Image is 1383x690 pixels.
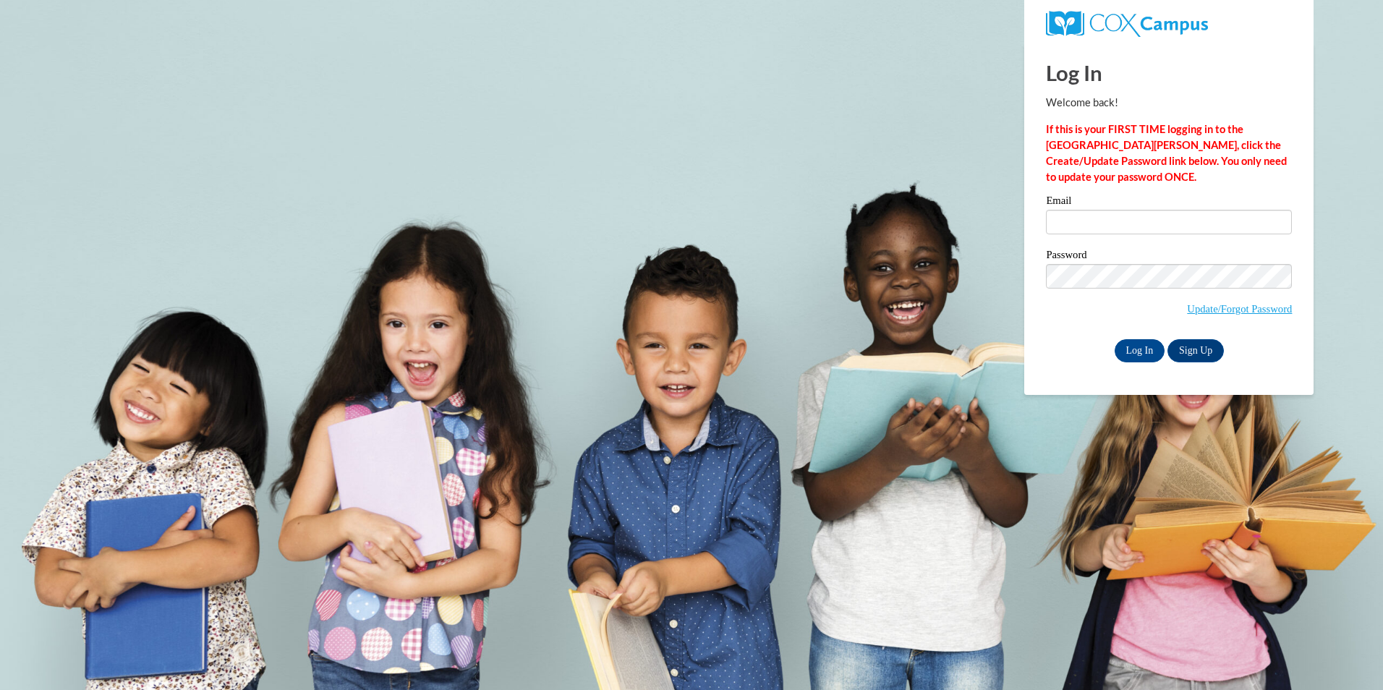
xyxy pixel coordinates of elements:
img: COX Campus [1046,11,1207,37]
label: Email [1046,195,1292,210]
a: COX Campus [1046,17,1207,29]
p: Welcome back! [1046,95,1292,111]
h1: Log In [1046,58,1292,88]
label: Password [1046,250,1292,264]
input: Log In [1115,339,1165,362]
a: Update/Forgot Password [1187,303,1292,315]
a: Sign Up [1167,339,1224,362]
strong: If this is your FIRST TIME logging in to the [GEOGRAPHIC_DATA][PERSON_NAME], click the Create/Upd... [1046,123,1287,183]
